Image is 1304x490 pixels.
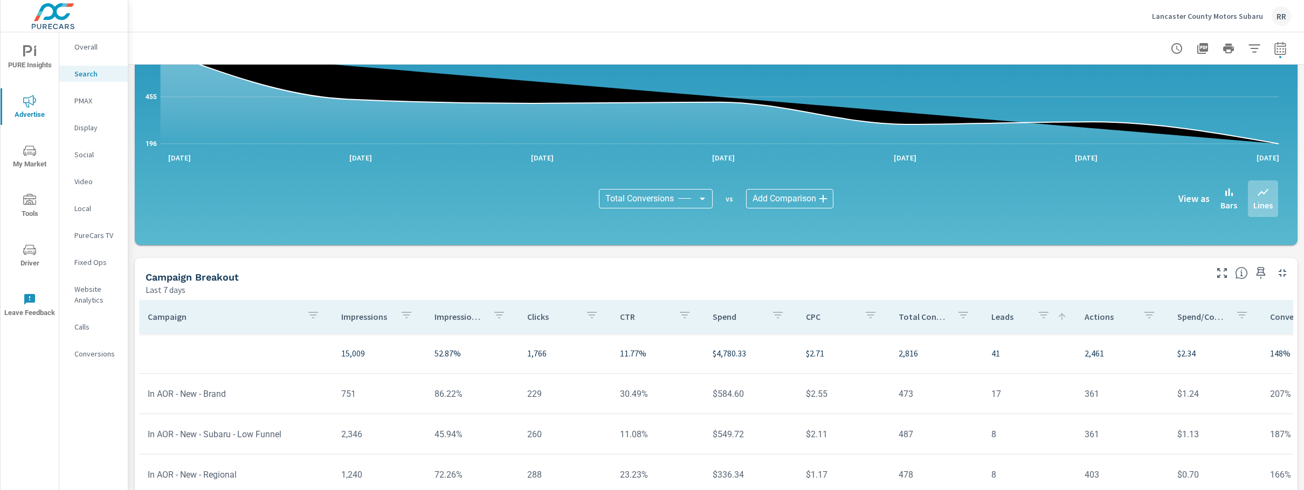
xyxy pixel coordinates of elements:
[890,461,983,488] td: 478
[74,284,119,305] p: Website Analytics
[991,347,1067,360] p: 41
[1076,421,1169,448] td: 361
[523,152,561,163] p: [DATE]
[1152,11,1263,21] p: Lancaster County Motors Subaru
[713,311,762,322] p: Spend
[1249,152,1287,163] p: [DATE]
[4,95,56,121] span: Advertise
[1274,264,1291,282] button: Minimize Widget
[704,461,797,488] td: $336.34
[4,243,56,270] span: Driver
[333,421,425,448] td: 2,346
[620,347,695,360] p: 11.77%
[74,257,119,268] p: Fixed Ops
[519,421,611,448] td: 260
[1076,380,1169,408] td: 361
[753,193,816,204] span: Add Comparison
[59,146,128,163] div: Social
[1235,267,1248,279] span: This is a summary of Search performance results by campaign. Each column can be sorted.
[59,254,128,270] div: Fixed Ops
[1177,347,1253,360] p: $2.34
[139,421,333,448] td: In AOR - New - Subaru - Low Funnel
[1085,311,1134,322] p: Actions
[342,152,380,163] p: [DATE]
[146,140,157,148] text: 196
[1192,38,1213,59] button: "Export Report to PDF"
[983,380,1075,408] td: 17
[148,311,298,322] p: Campaign
[161,152,198,163] p: [DATE]
[1,32,59,330] div: nav menu
[1220,199,1237,212] p: Bars
[1252,264,1269,282] span: Save this to your personalized report
[59,39,128,55] div: Overall
[1169,380,1261,408] td: $1.24
[1067,152,1105,163] p: [DATE]
[797,461,890,488] td: $1.17
[4,293,56,319] span: Leave Feedback
[1213,264,1231,282] button: Make Fullscreen
[146,283,185,296] p: Last 7 days
[139,461,333,488] td: In AOR - New - Regional
[146,271,239,283] h5: Campaign Breakout
[605,193,674,204] span: Total Conversions
[519,380,611,408] td: 229
[890,421,983,448] td: 487
[59,93,128,109] div: PMAX
[527,311,577,322] p: Clicks
[74,321,119,332] p: Calls
[74,122,119,133] p: Display
[806,347,881,360] p: $2.71
[1269,38,1291,59] button: Select Date Range
[1169,461,1261,488] td: $0.70
[4,144,56,171] span: My Market
[4,194,56,220] span: Tools
[983,461,1075,488] td: 8
[74,41,119,52] p: Overall
[599,189,713,208] div: Total Conversions
[746,189,833,208] div: Add Comparison
[434,311,484,322] p: Impression Share
[59,319,128,335] div: Calls
[890,380,983,408] td: 473
[620,311,670,322] p: CTR
[59,227,128,243] div: PureCars TV
[1085,347,1160,360] p: 2,461
[139,380,333,408] td: In AOR - New - Brand
[74,176,119,187] p: Video
[74,348,119,359] p: Conversions
[59,200,128,216] div: Local
[4,45,56,72] span: PURE Insights
[797,380,890,408] td: $2.55
[611,380,704,408] td: 30.49%
[1177,311,1227,322] p: Spend/Conversion
[426,380,519,408] td: 86.22%
[74,230,119,241] p: PureCars TV
[426,421,519,448] td: 45.94%
[1253,199,1273,212] p: Lines
[704,380,797,408] td: $584.60
[1218,38,1239,59] button: Print Report
[333,380,425,408] td: 751
[426,461,519,488] td: 72.26%
[59,66,128,82] div: Search
[1169,421,1261,448] td: $1.13
[704,421,797,448] td: $549.72
[899,347,974,360] p: 2,816
[705,152,742,163] p: [DATE]
[806,311,855,322] p: CPC
[713,347,788,360] p: $4,780.33
[983,421,1075,448] td: 8
[1244,38,1265,59] button: Apply Filters
[74,68,119,79] p: Search
[1178,193,1210,204] h6: View as
[146,93,157,101] text: 455
[991,311,1028,322] p: Leads
[59,120,128,136] div: Display
[59,281,128,308] div: Website Analytics
[1272,6,1291,26] div: RR
[341,347,417,360] p: 15,009
[527,347,603,360] p: 1,766
[59,173,128,190] div: Video
[1076,461,1169,488] td: 403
